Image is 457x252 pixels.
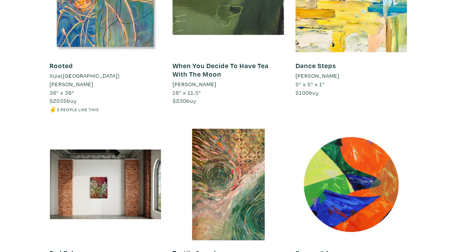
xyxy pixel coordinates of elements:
[296,80,325,88] span: 5" x 5" x 1"
[173,61,269,78] a: When You Decide To Have Tea With The Moon
[50,72,161,88] a: Xijia([GEOGRAPHIC_DATA]) [PERSON_NAME]
[296,89,309,96] span: $100
[296,72,407,80] a: [PERSON_NAME]
[50,61,73,70] a: Rooted
[50,89,75,96] span: 36" x 36"
[173,80,216,88] li: [PERSON_NAME]
[50,97,67,104] span: $2035
[173,80,284,88] a: [PERSON_NAME]
[50,97,77,104] span: buy
[296,72,339,80] li: [PERSON_NAME]
[57,107,99,112] small: 2 people like this
[173,97,186,104] span: $230
[173,89,201,96] span: 16" x 11.5"
[50,105,161,113] li: ✌️
[296,61,336,70] a: Dance Steps
[173,97,196,104] span: buy
[296,89,319,96] span: buy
